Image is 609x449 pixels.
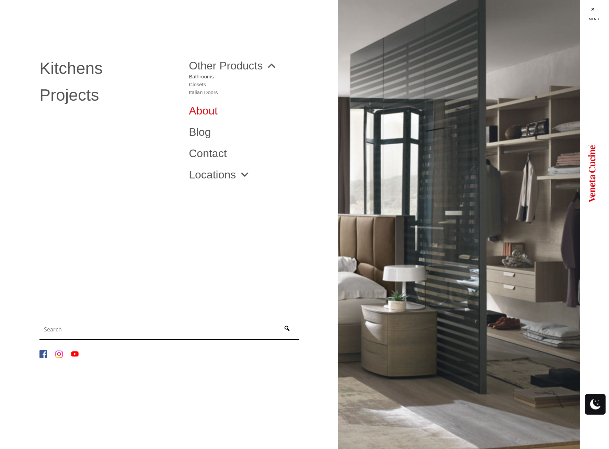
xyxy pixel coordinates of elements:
[39,87,179,103] a: Projects
[41,322,276,336] input: Search
[189,105,328,116] a: About
[189,71,218,79] a: Bathrooms
[39,350,47,358] img: Facebook
[189,169,250,180] a: Locations
[189,87,218,95] a: Italian Doors
[189,60,277,71] a: Other Products
[189,148,328,159] a: Contact
[189,79,218,87] a: Closets
[588,142,596,204] img: Logo
[189,127,328,138] a: Blog
[39,60,179,77] a: Kitchens
[71,350,79,358] img: YouTube
[55,350,63,358] img: Instagram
